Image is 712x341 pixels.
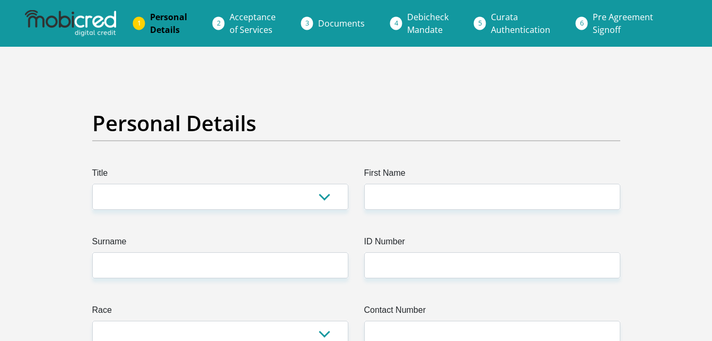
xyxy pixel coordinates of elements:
span: Acceptance of Services [230,11,276,36]
span: Curata Authentication [491,11,550,36]
a: CurataAuthentication [482,6,559,40]
label: ID Number [364,235,620,252]
input: First Name [364,184,620,210]
a: DebicheckMandate [399,6,457,40]
label: Surname [92,235,348,252]
span: Debicheck Mandate [407,11,449,36]
img: mobicred logo [25,10,116,37]
h2: Personal Details [92,110,620,136]
a: Documents [310,13,373,34]
label: Race [92,304,348,321]
span: Personal Details [150,11,187,36]
input: Surname [92,252,348,278]
label: First Name [364,167,620,184]
label: Contact Number [364,304,620,321]
span: Documents [318,18,365,29]
span: Pre Agreement Signoff [593,11,653,36]
label: Title [92,167,348,184]
a: Acceptanceof Services [221,6,284,40]
a: PersonalDetails [142,6,196,40]
a: Pre AgreementSignoff [584,6,662,40]
input: ID Number [364,252,620,278]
